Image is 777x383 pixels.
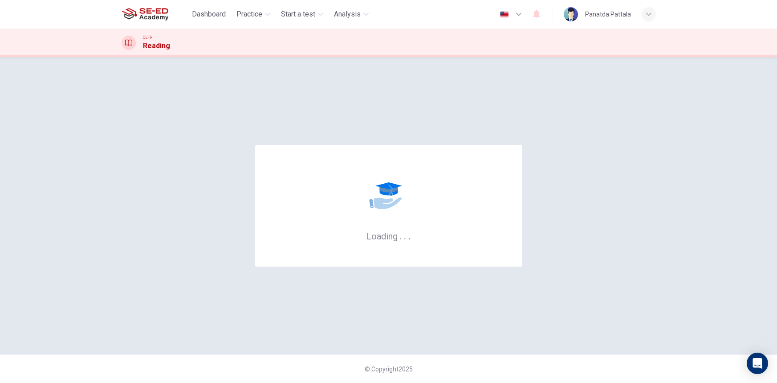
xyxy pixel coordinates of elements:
img: Profile picture [564,7,578,21]
h1: Reading [143,41,170,51]
img: en [499,11,510,18]
button: Analysis [330,6,372,22]
h6: . [408,228,411,243]
h6: Loading [366,230,411,242]
span: Analysis [334,9,361,20]
span: © Copyright 2025 [365,366,413,373]
h6: . [399,228,402,243]
span: CEFR [143,34,152,41]
span: Dashboard [192,9,226,20]
button: Dashboard [188,6,229,22]
button: Start a test [277,6,327,22]
a: SE-ED Academy logo [122,5,189,23]
span: Practice [236,9,262,20]
img: SE-ED Academy logo [122,5,168,23]
div: Open Intercom Messenger [747,353,768,374]
div: Panatda Pattala [585,9,631,20]
button: Practice [233,6,274,22]
span: Start a test [281,9,315,20]
h6: . [403,228,407,243]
